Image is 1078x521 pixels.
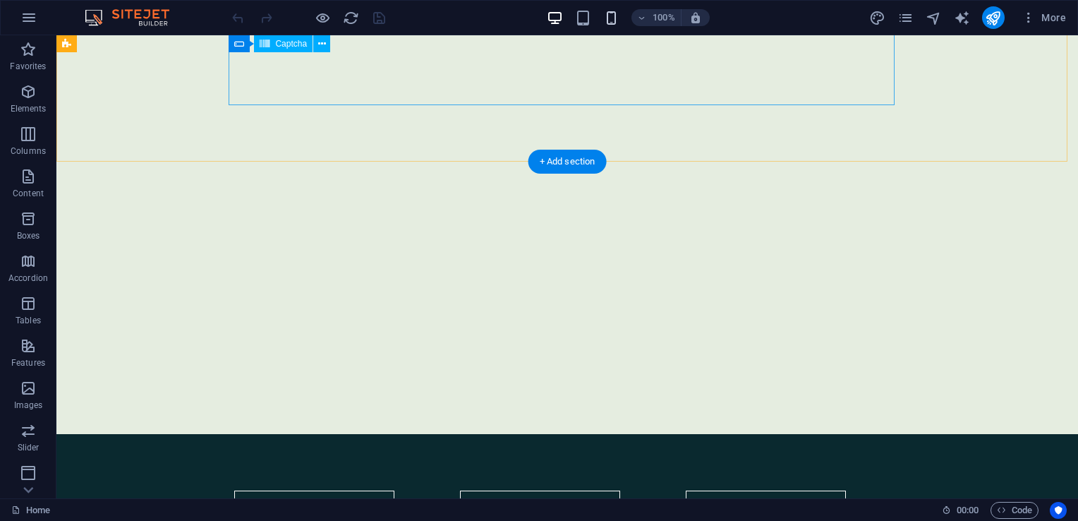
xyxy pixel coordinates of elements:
div: + Add section [528,150,607,174]
a: Click to cancel selection. Double-click to open Pages [11,502,50,519]
button: More [1016,6,1072,29]
p: Accordion [8,273,48,284]
button: Code [991,502,1038,519]
p: Content [13,188,44,199]
i: Publish [985,10,1001,26]
span: Code [997,502,1032,519]
span: More [1022,11,1066,25]
i: Reload page [343,10,359,26]
button: 100% [631,9,682,26]
button: design [869,9,886,26]
button: Click here to leave preview mode and continue editing [314,9,331,26]
h6: Session time [942,502,979,519]
button: publish [982,6,1005,29]
i: AI Writer [954,10,970,26]
p: Favorites [10,61,46,72]
p: Columns [11,145,46,157]
i: Navigator [926,10,942,26]
p: Images [14,400,43,411]
p: Elements [11,103,47,114]
button: pages [897,9,914,26]
i: On resize automatically adjust zoom level to fit chosen device. [689,11,702,24]
p: Features [11,357,45,369]
button: reload [342,9,359,26]
button: Usercentrics [1050,502,1067,519]
span: Captcha [275,40,307,48]
button: text_generator [954,9,971,26]
p: Tables [16,315,41,326]
i: Pages (Ctrl+Alt+S) [897,10,914,26]
i: Design (Ctrl+Alt+Y) [869,10,885,26]
span: 00 00 [957,502,979,519]
img: Editor Logo [81,9,187,26]
button: navigator [926,9,943,26]
p: Boxes [17,230,40,241]
span: : [967,505,969,515]
p: Slider [18,442,40,453]
h6: 100% [653,9,675,26]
